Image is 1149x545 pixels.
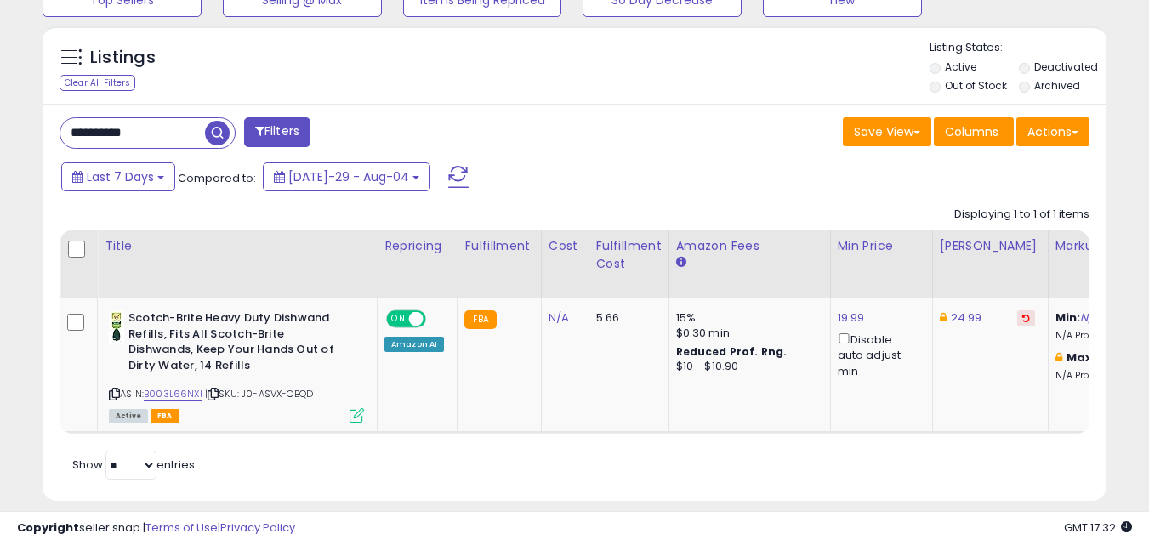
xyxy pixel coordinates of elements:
[464,310,496,329] small: FBA
[838,330,919,379] div: Disable auto adjust min
[109,310,124,344] img: 31uQyaXoEiL._SL40_.jpg
[676,237,823,255] div: Amazon Fees
[109,409,148,423] span: All listings currently available for purchase on Amazon
[945,60,976,74] label: Active
[388,312,409,326] span: ON
[676,326,817,341] div: $0.30 min
[549,237,582,255] div: Cost
[87,168,154,185] span: Last 7 Days
[676,360,817,374] div: $10 - $10.90
[384,237,450,255] div: Repricing
[930,40,1106,56] p: Listing States:
[109,310,364,421] div: ASIN:
[596,237,662,273] div: Fulfillment Cost
[676,255,686,270] small: Amazon Fees.
[1016,117,1089,146] button: Actions
[934,117,1014,146] button: Columns
[464,237,533,255] div: Fulfillment
[676,344,788,359] b: Reduced Prof. Rng.
[838,237,925,255] div: Min Price
[145,519,218,536] a: Terms of Use
[1055,309,1081,326] b: Min:
[1080,309,1101,326] a: N/A
[17,519,79,536] strong: Copyright
[144,387,202,401] a: B003L66NXI
[945,123,998,140] span: Columns
[220,519,295,536] a: Privacy Policy
[1064,519,1132,536] span: 2025-08-12 17:32 GMT
[951,309,982,326] a: 24.99
[90,46,156,70] h5: Listings
[384,337,444,352] div: Amazon AI
[596,310,656,326] div: 5.66
[105,237,370,255] div: Title
[940,237,1041,255] div: [PERSON_NAME]
[263,162,430,191] button: [DATE]-29 - Aug-04
[549,309,569,326] a: N/A
[1034,78,1080,93] label: Archived
[244,117,310,147] button: Filters
[288,168,409,185] span: [DATE]-29 - Aug-04
[128,310,335,378] b: Scotch-Brite Heavy Duty Dishwand Refills, Fits All Scotch-Brite Dishwands, Keep Your Hands Out of...
[205,387,313,400] span: | SKU: J0-ASVX-CBQD
[61,162,175,191] button: Last 7 Days
[843,117,931,146] button: Save View
[1034,60,1098,74] label: Deactivated
[676,310,817,326] div: 15%
[1067,349,1096,366] b: Max:
[954,207,1089,223] div: Displaying 1 to 1 of 1 items
[424,312,451,326] span: OFF
[838,309,865,326] a: 19.99
[72,457,195,473] span: Show: entries
[945,78,1007,93] label: Out of Stock
[178,170,256,186] span: Compared to:
[60,75,135,91] div: Clear All Filters
[17,520,295,536] div: seller snap | |
[151,409,179,423] span: FBA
